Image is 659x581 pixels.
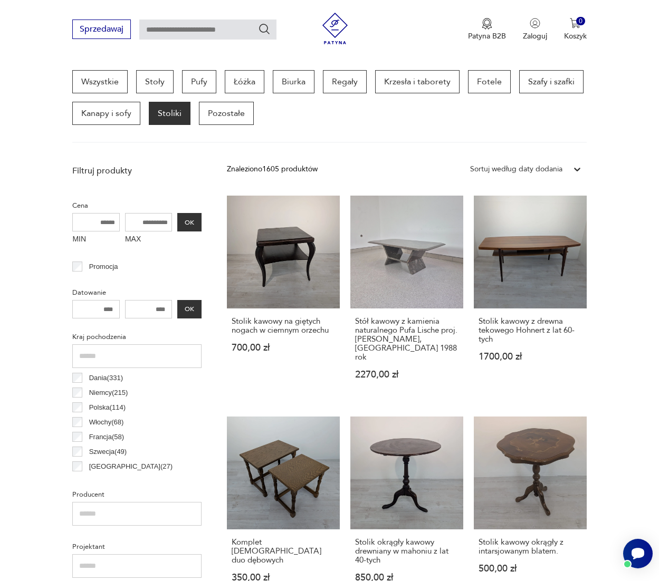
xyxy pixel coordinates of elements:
[258,23,271,35] button: Szukaj
[319,13,351,44] img: Patyna - sklep z meblami i dekoracjami vintage
[89,446,127,458] p: Szwecja ( 49 )
[576,17,585,26] div: 0
[89,387,128,399] p: Niemcy ( 215 )
[468,18,506,41] button: Patyna B2B
[623,539,653,568] iframe: Smartsupp widget button
[273,70,314,93] a: Biurka
[564,31,587,41] p: Koszyk
[350,196,463,400] a: Stół kawowy z kamienia naturalnego Pufa Lische proj. Hieinrich Muskat, Niemcy 1988 rokStół kawowy...
[72,165,202,177] p: Filtruj produkty
[136,70,174,93] a: Stoły
[519,70,584,93] a: Szafy i szafki
[564,18,587,41] button: 0Koszyk
[355,317,459,362] h3: Stół kawowy z kamienia naturalnego Pufa Lische proj. [PERSON_NAME], [GEOGRAPHIC_DATA] 1988 rok
[72,489,202,500] p: Producent
[149,102,190,125] a: Stoliki
[375,70,460,93] a: Krzesła i taborety
[570,18,580,28] img: Ikona koszyka
[89,461,173,472] p: [GEOGRAPHIC_DATA] ( 27 )
[232,343,335,352] p: 700,00 zł
[227,196,340,400] a: Stolik kawowy na giętych nogach w ciemnym orzechuStolik kawowy na giętych nogach w ciemnym orzech...
[89,476,151,487] p: Czechosłowacja ( 21 )
[355,370,459,379] p: 2270,00 zł
[474,196,587,400] a: Stolik kawowy z drewna tekowego Hohnert z lat 60-tychStolik kawowy z drewna tekowego Hohnert z la...
[72,70,128,93] a: Wszystkie
[72,231,120,248] label: MIN
[72,287,202,298] p: Datowanie
[89,372,123,384] p: Dania ( 331 )
[523,31,547,41] p: Zaloguj
[89,431,125,443] p: Francja ( 58 )
[468,31,506,41] p: Patyna B2B
[89,402,126,413] p: Polska ( 114 )
[479,352,582,361] p: 1700,00 zł
[225,70,264,93] a: Łóżka
[468,70,511,93] a: Fotele
[232,538,335,565] h3: Komplet [DEMOGRAPHIC_DATA] duo dębowych
[199,102,254,125] a: Pozostałe
[482,18,492,30] img: Ikona medalu
[355,538,459,565] h3: Stolik okrągły kawowy drewniany w mahoniu z lat 40-tych
[72,200,202,211] p: Cena
[72,102,140,125] a: Kanapy i sofy
[232,317,335,335] h3: Stolik kawowy na giętych nogach w ciemnym orzechu
[470,163,562,175] div: Sortuj według daty dodania
[177,300,202,318] button: OK
[323,70,367,93] a: Regały
[479,564,582,573] p: 500,00 zł
[72,541,202,553] p: Projektant
[72,20,131,39] button: Sprzedawaj
[72,331,202,343] p: Kraj pochodzenia
[177,213,202,231] button: OK
[72,26,131,34] a: Sprzedawaj
[227,163,318,175] div: Znaleziono 1605 produktów
[89,417,124,428] p: Włochy ( 68 )
[530,18,540,28] img: Ikonka użytkownika
[523,18,547,41] button: Zaloguj
[468,18,506,41] a: Ikona medaluPatyna B2B
[479,538,582,556] h3: Stolik kawowy okrągły z intarsjowanym blatem.
[182,70,216,93] a: Pufy
[479,317,582,344] h3: Stolik kawowy z drewna tekowego Hohnert z lat 60-tych
[89,261,118,273] p: Promocja
[125,231,173,248] label: MAX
